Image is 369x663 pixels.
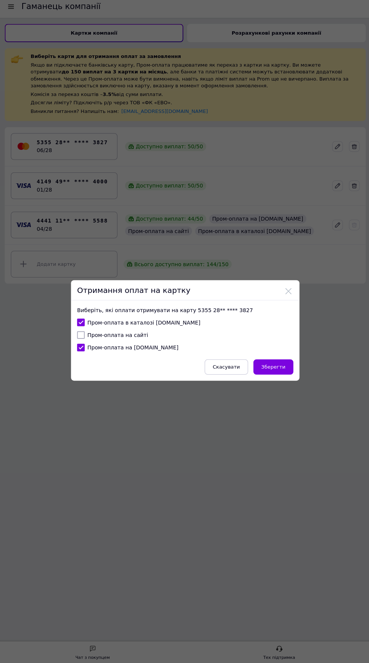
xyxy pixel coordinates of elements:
button: Скасувати [204,360,246,375]
p: Виберіть, які оплати отримувати на карту 5355 28** **** 3827 [78,308,291,315]
span: Скасувати [212,365,238,370]
button: Зберегти [252,360,291,375]
label: Пром-оплата на [DOMAIN_NAME] [78,345,178,352]
label: Пром-оплата в каталозі [DOMAIN_NAME] [78,320,200,328]
span: Отримання оплат на картку [78,287,190,296]
label: Пром-оплата на сайті [78,332,148,340]
span: Зберегти [260,365,284,370]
